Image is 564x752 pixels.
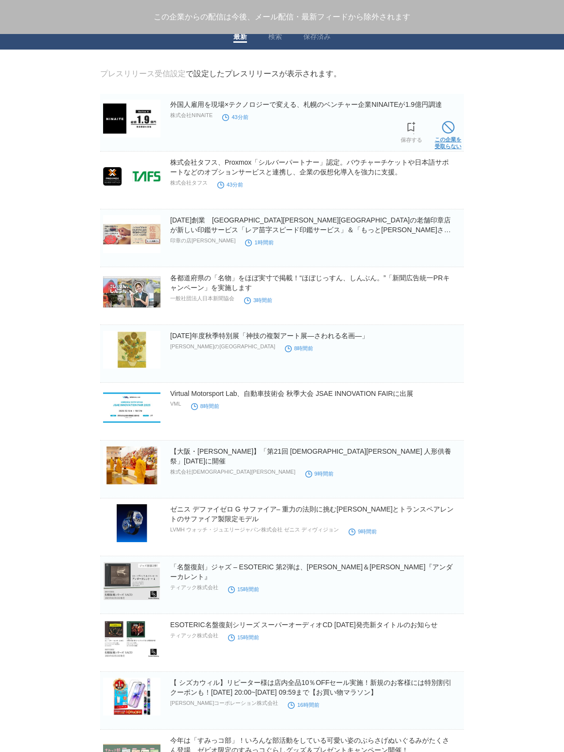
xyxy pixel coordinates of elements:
[170,447,451,465] a: 【大阪・[PERSON_NAME]】「第21回 [DEMOGRAPHIC_DATA][PERSON_NAME] 人形供養祭」[DATE]に開催
[288,702,319,708] time: 16時間前
[103,620,160,658] img: ESOTERIC名盤復刻シリーズ スーパーオーディオCD 12月13日発売新タイトルのお知らせ
[245,239,273,245] time: 1時間前
[170,179,208,187] p: 株式会社タフス
[170,584,218,591] p: ティアック株式会社
[100,69,341,79] div: で設定したプレスリリースが表示されます。
[103,157,160,195] img: 株式会社タフス、Proxmox「シルバーパートナー」認定。バウチャーチケットや日本語サポートなどのオプションサービスと連携し、企業の仮想化導入を強力に支援。
[103,100,160,137] img: 外国人雇用を現場×テクノロジーで変える、札幌のベンチャー企業NINAITEが1.9億円調達
[100,69,186,78] a: プレスリリース受信設定
[170,526,339,533] p: LVMH ウォッチ・ジュエリージャパン株式会社 ゼニス ディヴィジョン
[170,274,450,291] a: 各都道府県の「名物」をほぼ実寸で掲載！“ほぼじっすん、しんぶん。”「新聞広告統一PRキャンペーン」を実施します
[191,403,219,409] time: 8時間前
[244,297,272,303] time: 3時間前
[170,390,413,397] a: Virtual Motorsport Lab、自動車技術会 秋季大会 JSAE INNOVATION FAIRに出展
[170,158,449,176] a: 株式会社タフス、Proxmox「シルバーパートナー」認定。バウチャーチケットや日本語サポートなどのオプションサービスと連携し、企業の仮想化導入を強力に支援。
[170,101,442,108] a: 外国人雇用を現場×テクノロジーで変える、札幌のベンチャー企業NINAITEが1.9億円調達
[435,119,461,150] a: この企業を受取らない
[170,237,235,244] p: 印章の店[PERSON_NAME]
[268,33,282,43] a: 検索
[228,586,259,592] time: 15時間前
[170,632,218,639] p: ティアック株式会社
[170,343,275,350] p: [PERSON_NAME]の[GEOGRAPHIC_DATA]
[401,119,422,143] a: 保存する
[103,389,160,427] img: Virtual Motorsport Lab、自動車技術会 秋季大会 JSAE INNOVATION FAIRに出展
[170,700,278,707] p: [PERSON_NAME]コーポレーション株式会社
[285,345,313,351] time: 8時間前
[170,563,453,581] a: 「名盤復刻」ジャズ – ESOTERIC 第2弾は、[PERSON_NAME]＆[PERSON_NAME]『アンダーカレント』
[305,471,334,477] time: 9時間前
[103,504,160,542] img: ゼニス デファイゼロ G サファイア– 重力の法則に挑むブルーとトランスペアレントのサファイア製限定モデル
[103,215,160,253] img: 明治42年創業 山形県村山市の老舗印章店が新しい印鑑サービス「レア苗字スピード印鑑サービス」＆「もっと佐藤さんシリーズ」を2025年10月15日より店頭および通販で本格スタート
[217,182,243,188] time: 43分前
[103,273,160,311] img: 各都道府県の「名物」をほぼ実寸で掲載！“ほぼじっすん、しんぶん。”「新聞広告統一PRキャンペーン」を実施します
[170,295,234,302] p: 一般社団法人日本新聞協会
[228,634,259,640] time: 15時間前
[103,678,160,716] img: 【 シズカウィル】リピーター様は店内全品10％OFFセール実施！新規のお客様には特別割引クーポンも！10/14 20:00~10/17 09:59まで【お買い物マラソン】
[170,468,296,476] p: 株式会社[DEMOGRAPHIC_DATA][PERSON_NAME]
[103,331,160,369] img: 令和７年度秋季特別展「神技の複製アート展―さわれる名画―」
[170,621,438,629] a: ESOTERIC名盤復刻シリーズ スーパーオーディオCD [DATE]発売新タイトルのお知らせ
[170,401,181,407] p: VML
[303,33,331,43] a: 保存済み
[233,33,247,43] a: 最新
[103,562,160,600] img: 「名盤復刻」ジャズ – ESOTERIC 第2弾は、ビル・エヴァンス＆ジム・ホール『アンダーカレント』
[170,679,452,696] a: 【 シズカウィル】リピーター様は店内全品10％OFFセール実施！新規のお客様には特別割引クーポンも！[DATE] 20:00~[DATE] 09:59まで【お買い物マラソン】
[170,505,454,523] a: ゼニス デファイゼロ G サファイア– 重力の法則に挑む[PERSON_NAME]とトランスペアレントのサファイア製限定モデル
[170,112,212,119] p: 株式会社NINAITE
[170,332,369,340] a: [DATE]年度秋季特別展「神技の複製アート展―さわれる名画―」
[103,446,160,484] img: 【大阪・八尾】「第21回 八光殿 人形供養祭」10月26日(日)に開催
[170,216,451,243] a: [DATE]創業 [GEOGRAPHIC_DATA][PERSON_NAME][GEOGRAPHIC_DATA]の老舗印章店が新しい印鑑サービス「レア苗字スピード印鑑サービス」＆「もっと[PER...
[349,529,377,534] time: 9時間前
[222,114,248,120] time: 43分前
